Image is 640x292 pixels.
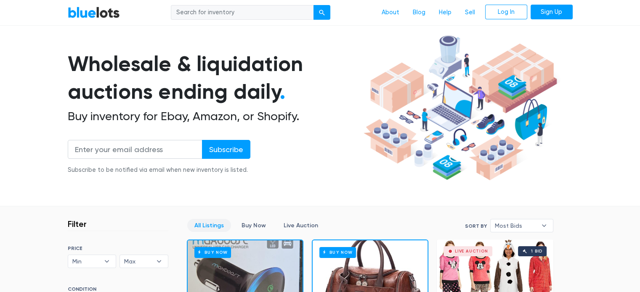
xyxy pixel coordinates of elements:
[375,5,406,21] a: About
[531,249,542,253] div: 1 bid
[171,5,314,20] input: Search for inventory
[68,50,361,106] h1: Wholesale & liquidation auctions ending daily
[150,255,168,268] b: ▾
[68,166,250,175] div: Subscribe to be notified via email when new inventory is listed.
[276,219,325,232] a: Live Auction
[458,5,482,21] a: Sell
[68,219,87,229] h3: Filter
[319,247,356,258] h6: Buy Now
[406,5,432,21] a: Blog
[68,140,202,159] input: Enter your email address
[68,109,361,124] h2: Buy inventory for Ebay, Amazon, or Shopify.
[465,222,487,230] label: Sort By
[202,140,250,159] input: Subscribe
[535,219,553,232] b: ▾
[68,6,120,18] a: BlueLots
[194,247,231,258] h6: Buy Now
[485,5,527,20] a: Log In
[234,219,273,232] a: Buy Now
[68,245,168,251] h6: PRICE
[455,249,488,253] div: Live Auction
[432,5,458,21] a: Help
[361,32,560,184] img: hero-ee84e7d0318cb26816c560f6b4441b76977f77a177738b4e94f68c95b2b83dbb.png
[280,79,285,104] span: .
[72,255,100,268] span: Min
[124,255,152,268] span: Max
[531,5,573,20] a: Sign Up
[187,219,231,232] a: All Listings
[98,255,116,268] b: ▾
[495,219,537,232] span: Most Bids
